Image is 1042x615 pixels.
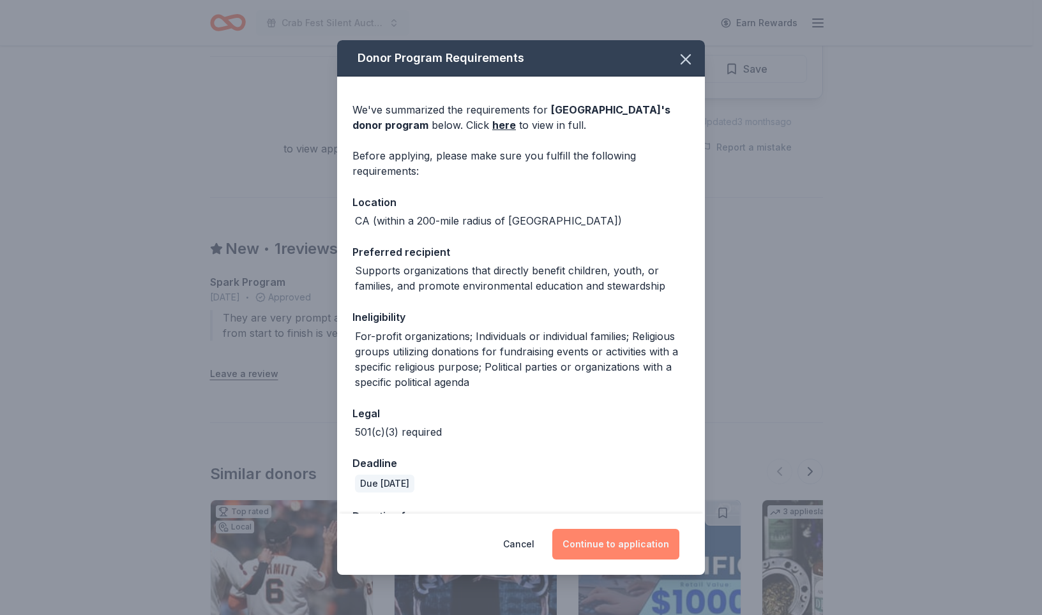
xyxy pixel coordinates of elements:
div: Deadline [352,455,690,471]
a: here [492,117,516,133]
div: Supports organizations that directly benefit children, youth, or families, and promote environmen... [355,263,690,293]
div: Legal [352,405,690,422]
div: Donation frequency [352,508,690,524]
div: For-profit organizations; Individuals or individual families; Religious groups utilizing donation... [355,329,690,390]
div: Donor Program Requirements [337,40,705,77]
div: CA (within a 200-mile radius of [GEOGRAPHIC_DATA]) [355,213,622,228]
div: Due [DATE] [355,475,414,493]
div: Before applying, please make sure you fulfill the following requirements: [352,148,690,179]
button: Cancel [503,529,534,559]
div: 501(c)(3) required [355,424,442,440]
div: We've summarized the requirements for below. Click to view in full. [352,102,690,133]
div: Ineligibility [352,309,690,325]
div: Location [352,194,690,211]
button: Continue to application [552,529,679,559]
div: Preferred recipient [352,244,690,260]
